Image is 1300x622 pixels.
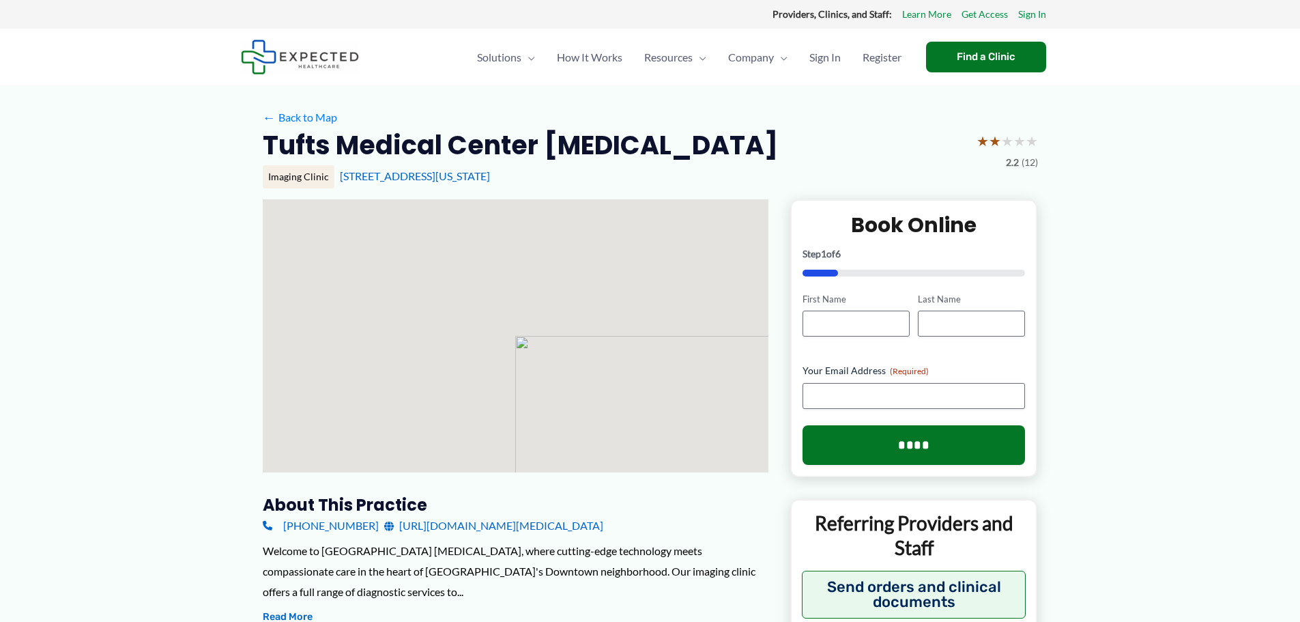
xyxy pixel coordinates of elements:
span: 1 [821,248,826,259]
div: Welcome to [GEOGRAPHIC_DATA] [MEDICAL_DATA], where cutting-edge technology meets compassionate ca... [263,541,768,602]
span: ★ [977,128,989,154]
a: SolutionsMenu Toggle [466,33,546,81]
a: Learn More [902,5,951,23]
span: Solutions [477,33,521,81]
p: Step of [803,249,1026,259]
span: ★ [1026,128,1038,154]
h2: Tufts Medical Center [MEDICAL_DATA] [263,128,778,162]
span: Company [728,33,774,81]
h2: Book Online [803,212,1026,238]
label: Last Name [918,293,1025,306]
a: CompanyMenu Toggle [717,33,798,81]
span: 2.2 [1006,154,1019,171]
label: Your Email Address [803,364,1026,378]
h3: About this practice [263,494,768,515]
span: Register [863,33,901,81]
span: ★ [989,128,1001,154]
button: Send orders and clinical documents [802,571,1026,619]
span: Menu Toggle [521,33,535,81]
img: Expected Healthcare Logo - side, dark font, small [241,40,359,74]
span: ← [263,111,276,124]
p: Referring Providers and Staff [802,511,1026,561]
span: ★ [1001,128,1013,154]
span: Sign In [809,33,841,81]
span: How It Works [557,33,622,81]
span: Menu Toggle [693,33,706,81]
span: (12) [1022,154,1038,171]
a: Register [852,33,912,81]
span: (Required) [890,366,929,376]
span: 6 [835,248,841,259]
div: Imaging Clinic [263,165,334,188]
a: ResourcesMenu Toggle [633,33,717,81]
a: [URL][DOMAIN_NAME][MEDICAL_DATA] [384,515,603,536]
label: First Name [803,293,910,306]
a: ←Back to Map [263,107,337,128]
a: Sign In [798,33,852,81]
span: Menu Toggle [774,33,788,81]
a: [PHONE_NUMBER] [263,515,379,536]
a: How It Works [546,33,633,81]
span: Resources [644,33,693,81]
strong: Providers, Clinics, and Staff: [772,8,892,20]
a: [STREET_ADDRESS][US_STATE] [340,169,490,182]
a: Sign In [1018,5,1046,23]
a: Get Access [962,5,1008,23]
a: Find a Clinic [926,42,1046,72]
span: ★ [1013,128,1026,154]
nav: Primary Site Navigation [466,33,912,81]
